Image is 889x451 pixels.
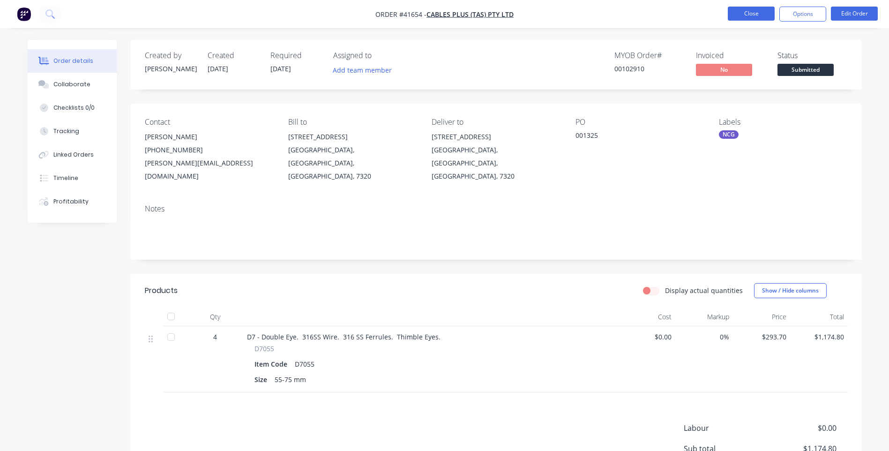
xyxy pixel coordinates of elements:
span: $0.00 [767,422,836,434]
div: Cost [618,308,676,326]
button: Profitability [28,190,117,213]
div: Tracking [53,127,79,135]
div: Required [270,51,322,60]
div: Qty [187,308,243,326]
div: Bill to [288,118,417,127]
div: Linked Orders [53,150,94,159]
span: Labour [684,422,767,434]
div: [STREET_ADDRESS] [432,130,560,143]
div: Price [733,308,791,326]
div: [STREET_ADDRESS][GEOGRAPHIC_DATA], [GEOGRAPHIC_DATA], [GEOGRAPHIC_DATA], 7320 [288,130,417,183]
div: Markup [675,308,733,326]
div: [PHONE_NUMBER] [145,143,273,157]
div: [GEOGRAPHIC_DATA], [GEOGRAPHIC_DATA], [GEOGRAPHIC_DATA], 7320 [432,143,560,183]
div: [STREET_ADDRESS][GEOGRAPHIC_DATA], [GEOGRAPHIC_DATA], [GEOGRAPHIC_DATA], 7320 [432,130,560,183]
button: Checklists 0/0 [28,96,117,120]
div: Timeline [53,174,78,182]
button: Close [728,7,775,21]
div: [GEOGRAPHIC_DATA], [GEOGRAPHIC_DATA], [GEOGRAPHIC_DATA], 7320 [288,143,417,183]
div: [STREET_ADDRESS] [288,130,417,143]
button: Collaborate [28,73,117,96]
button: Add team member [328,64,396,76]
span: 4 [213,332,217,342]
div: Order details [53,57,93,65]
div: Products [145,285,178,296]
label: Display actual quantities [665,286,743,295]
div: Size [254,373,271,386]
div: NCG [719,130,739,139]
div: Item Code [254,357,291,371]
div: Assigned to [333,51,427,60]
div: [PERSON_NAME] [145,64,196,74]
div: Labels [719,118,847,127]
span: $0.00 [622,332,672,342]
span: $293.70 [737,332,787,342]
button: Show / Hide columns [754,283,827,298]
span: [DATE] [270,64,291,73]
div: Deliver to [432,118,560,127]
button: Tracking [28,120,117,143]
span: $1,174.80 [794,332,844,342]
div: Contact [145,118,273,127]
div: Checklists 0/0 [53,104,95,112]
button: Timeline [28,166,117,190]
button: Linked Orders [28,143,117,166]
div: D7055 [291,357,318,371]
div: Profitability [53,197,89,206]
div: Total [790,308,848,326]
span: Submitted [777,64,834,75]
div: [PERSON_NAME][PHONE_NUMBER][PERSON_NAME][EMAIL_ADDRESS][DOMAIN_NAME] [145,130,273,183]
div: Created [208,51,259,60]
button: Options [779,7,826,22]
div: Invoiced [696,51,766,60]
div: MYOB Order # [614,51,685,60]
div: PO [575,118,704,127]
span: 0% [679,332,729,342]
div: Notes [145,204,848,213]
span: No [696,64,752,75]
span: [DATE] [208,64,228,73]
div: 001325 [575,130,693,143]
span: Order #41654 - [375,10,426,19]
button: Order details [28,49,117,73]
div: 55-75 mm [271,373,310,386]
button: Submitted [777,64,834,78]
span: D7055 [254,344,274,353]
span: D7 - Double Eye. 316SS Wire. 316 SS Ferrules. Thimble Eyes. [247,332,441,341]
button: Edit Order [831,7,878,21]
div: [PERSON_NAME] [145,130,273,143]
div: Created by [145,51,196,60]
div: [PERSON_NAME][EMAIL_ADDRESS][DOMAIN_NAME] [145,157,273,183]
a: Cables Plus (TAS) Pty Ltd [426,10,514,19]
img: Factory [17,7,31,21]
div: Collaborate [53,80,90,89]
button: Add team member [333,64,397,76]
div: 00102910 [614,64,685,74]
div: Status [777,51,848,60]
